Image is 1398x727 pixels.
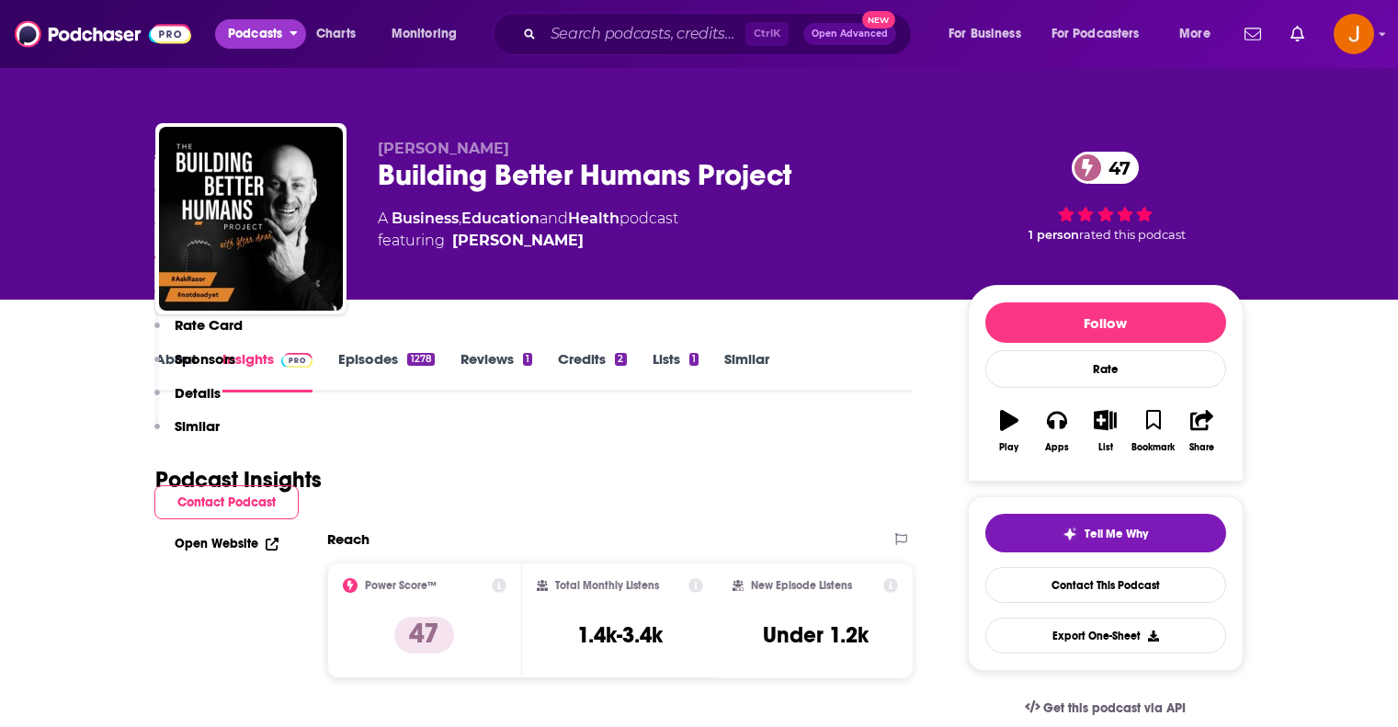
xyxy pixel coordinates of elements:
p: Details [175,384,221,402]
img: Podchaser - Follow, Share and Rate Podcasts [15,17,191,51]
input: Search podcasts, credits, & more... [543,19,745,49]
a: 47 [1072,152,1140,184]
p: Similar [175,417,220,435]
a: Show notifications dropdown [1283,18,1312,50]
h3: 1.4k-3.4k [577,621,663,649]
a: Glenn Azar [452,230,584,252]
h2: Total Monthly Listens [555,579,659,592]
div: Search podcasts, credits, & more... [510,13,929,55]
span: Tell Me Why [1085,527,1148,541]
span: New [862,11,895,28]
button: Bookmark [1130,398,1177,464]
img: Building Better Humans Project [159,127,343,311]
button: tell me why sparkleTell Me Why [985,514,1226,552]
div: Rate [985,350,1226,388]
button: List [1081,398,1129,464]
a: Credits2 [558,350,626,392]
button: Similar [154,417,220,451]
button: Play [985,398,1033,464]
p: 47 [394,617,454,653]
h2: Power Score™ [365,579,437,592]
h3: Under 1.2k [763,621,869,649]
span: and [540,210,568,227]
div: 47 1 personrated this podcast [968,140,1244,254]
a: Health [568,210,619,227]
a: Business [392,210,459,227]
span: Charts [316,21,356,47]
button: open menu [1166,19,1233,49]
button: open menu [1040,19,1166,49]
button: Share [1177,398,1225,464]
span: Ctrl K [745,22,789,46]
a: Education [461,210,540,227]
a: Show notifications dropdown [1237,18,1268,50]
h2: Reach [327,530,369,548]
h2: New Episode Listens [751,579,852,592]
button: Apps [1033,398,1081,464]
button: open menu [215,19,306,49]
div: A podcast [378,208,678,252]
div: 1278 [407,353,434,366]
button: Sponsors [154,350,235,384]
div: 1 [523,353,532,366]
button: Contact Podcast [154,485,299,519]
a: Reviews1 [460,350,532,392]
div: Apps [1045,442,1069,453]
button: Open AdvancedNew [803,23,896,45]
button: Details [154,384,221,418]
button: Show profile menu [1334,14,1374,54]
div: 2 [615,353,626,366]
span: Podcasts [228,21,282,47]
a: Contact This Podcast [985,567,1226,603]
img: tell me why sparkle [1063,527,1077,541]
a: Episodes1278 [338,350,434,392]
span: Monitoring [392,21,457,47]
a: Lists1 [653,350,699,392]
span: [PERSON_NAME] [378,140,509,157]
span: 1 person [1029,228,1079,242]
div: Play [999,442,1018,453]
span: rated this podcast [1079,228,1186,242]
img: User Profile [1334,14,1374,54]
span: Open Advanced [812,29,888,39]
p: Sponsors [175,350,235,368]
span: 47 [1090,152,1140,184]
div: Bookmark [1131,442,1175,453]
button: open menu [936,19,1044,49]
a: Charts [304,19,367,49]
a: Open Website [175,536,278,551]
div: Share [1189,442,1214,453]
button: open menu [379,19,481,49]
span: Logged in as justine87181 [1334,14,1374,54]
a: Similar [724,350,769,392]
span: For Business [949,21,1021,47]
span: featuring [378,230,678,252]
button: Export One-Sheet [985,618,1226,653]
span: , [459,210,461,227]
div: List [1098,442,1113,453]
span: Get this podcast via API [1043,700,1186,716]
span: For Podcasters [1051,21,1140,47]
button: Follow [985,302,1226,343]
div: 1 [689,353,699,366]
span: More [1179,21,1210,47]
